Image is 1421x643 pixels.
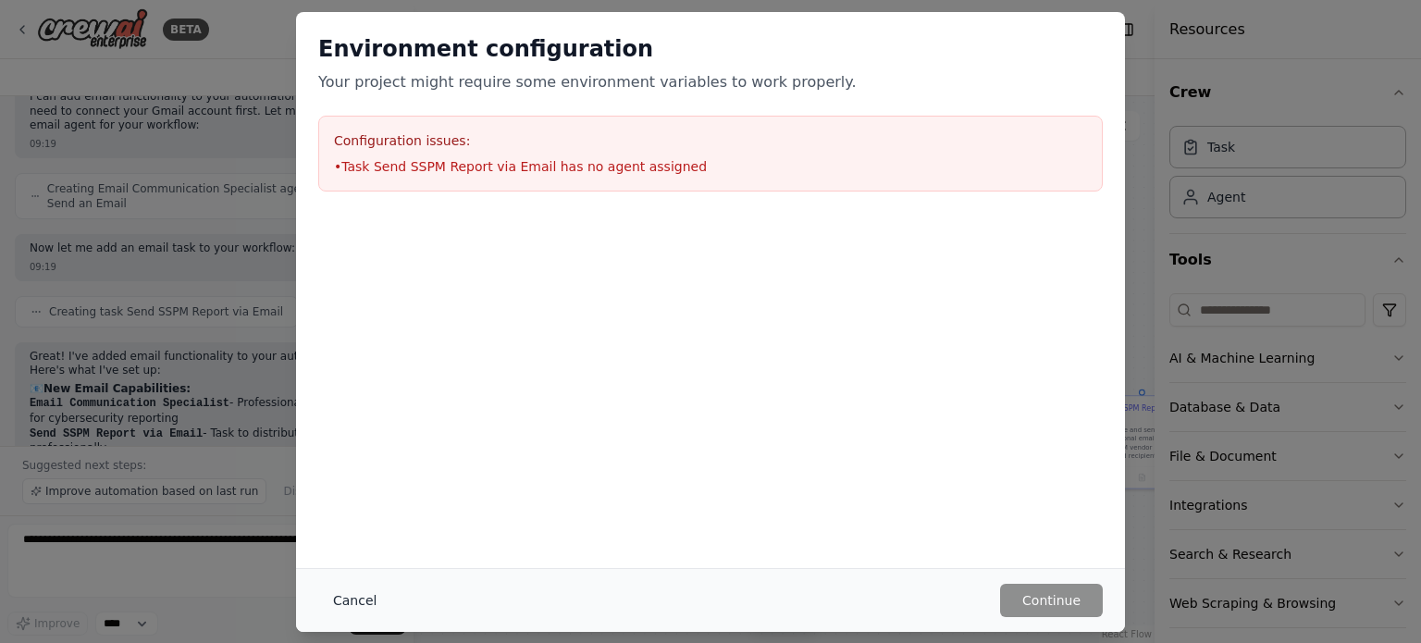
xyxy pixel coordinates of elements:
button: Continue [1000,584,1103,617]
li: • Task Send SSPM Report via Email has no agent assigned [334,157,1087,176]
h3: Configuration issues: [334,131,1087,150]
p: Your project might require some environment variables to work properly. [318,71,1103,93]
button: Cancel [318,584,391,617]
h2: Environment configuration [318,34,1103,64]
